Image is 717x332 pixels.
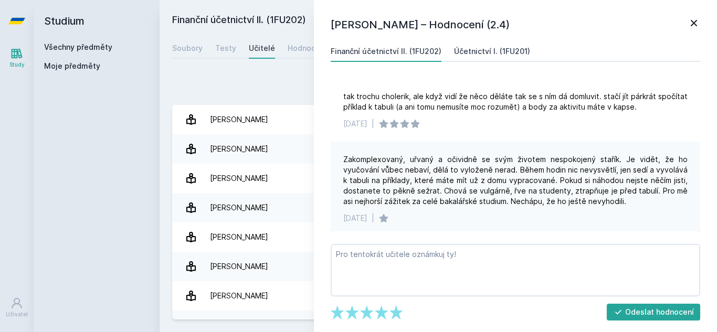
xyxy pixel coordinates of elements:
[372,119,374,129] div: |
[372,213,374,223] div: |
[210,256,268,277] div: [PERSON_NAME]
[44,61,100,71] span: Moje předměty
[215,43,236,53] div: Testy
[172,38,203,59] a: Soubory
[172,252,704,281] a: [PERSON_NAME] 4 hodnocení 3.8
[210,168,268,189] div: [PERSON_NAME]
[249,38,275,59] a: Učitelé
[607,304,701,320] button: Odeslat hodnocení
[172,164,704,193] a: [PERSON_NAME] 4 hodnocení 2.0
[343,119,367,129] div: [DATE]
[343,154,688,207] div: Zakomplexovaný, uřvaný a očividně se svým životem nespokojený stařík. Je vidět, že ho vyučování v...
[172,281,704,310] a: [PERSON_NAME] 6 hodnocení 4.3
[288,43,326,53] div: Hodnocení
[172,43,203,53] div: Soubory
[210,138,268,159] div: [PERSON_NAME]
[215,38,236,59] a: Testy
[2,42,31,74] a: Study
[172,222,704,252] a: [PERSON_NAME] 4 hodnocení 4.0
[44,42,112,51] a: Všechny předměty
[210,109,268,130] div: [PERSON_NAME]
[210,227,268,248] div: [PERSON_NAME]
[343,91,688,112] div: tak trochu cholerik, ale když vidí že něco děláte tak se s ním dá domluvit. stačí jít párkrát spo...
[172,105,704,134] a: [PERSON_NAME] 5 hodnocení 2.4
[9,61,25,69] div: Study
[172,193,704,222] a: [PERSON_NAME] 21 hodnocení 4.0
[172,134,704,164] a: [PERSON_NAME] 1 hodnocení 5.0
[288,38,326,59] a: Hodnocení
[249,43,275,53] div: Učitelé
[343,213,367,223] div: [DATE]
[210,285,268,306] div: [PERSON_NAME]
[172,13,587,29] h2: Finanční účetnictví II. (1FU202)
[210,197,268,218] div: [PERSON_NAME]
[2,292,31,324] a: Uživatel
[6,310,28,318] div: Uživatel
